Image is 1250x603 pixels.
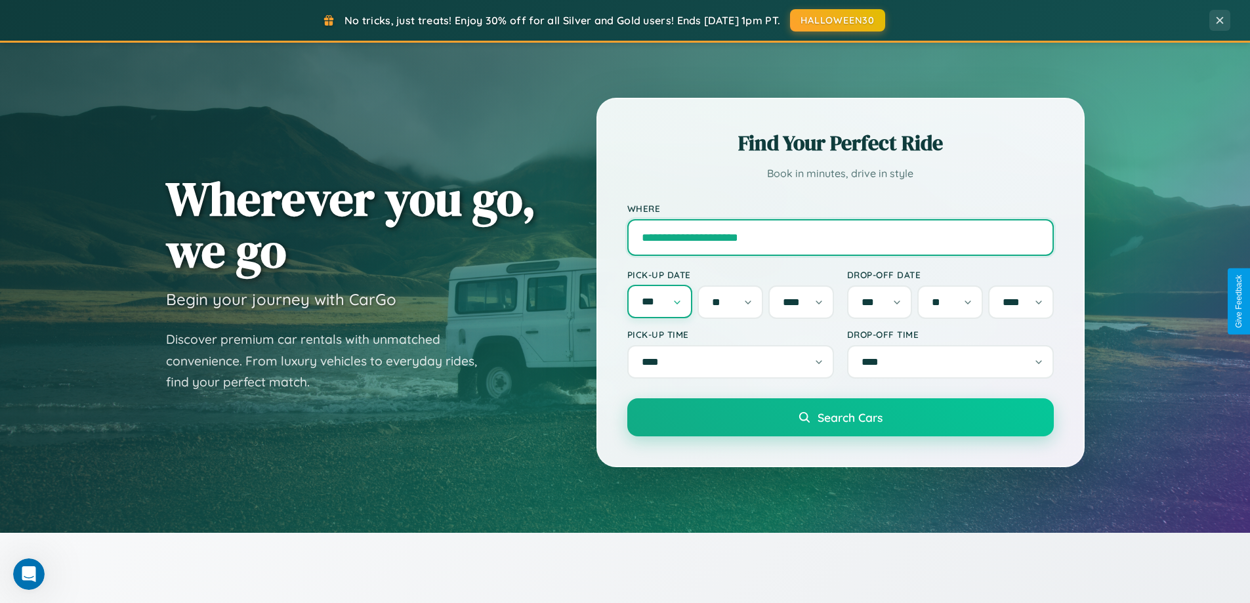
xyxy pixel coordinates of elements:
[627,398,1054,436] button: Search Cars
[344,14,780,27] span: No tricks, just treats! Enjoy 30% off for all Silver and Gold users! Ends [DATE] 1pm PT.
[627,269,834,280] label: Pick-up Date
[627,129,1054,157] h2: Find Your Perfect Ride
[790,9,885,31] button: HALLOWEEN30
[847,329,1054,340] label: Drop-off Time
[13,558,45,590] iframe: Intercom live chat
[1234,275,1243,328] div: Give Feedback
[166,329,494,393] p: Discover premium car rentals with unmatched convenience. From luxury vehicles to everyday rides, ...
[818,410,883,425] span: Search Cars
[627,164,1054,183] p: Book in minutes, drive in style
[627,329,834,340] label: Pick-up Time
[847,269,1054,280] label: Drop-off Date
[627,203,1054,214] label: Where
[166,289,396,309] h3: Begin your journey with CarGo
[166,173,536,276] h1: Wherever you go, we go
